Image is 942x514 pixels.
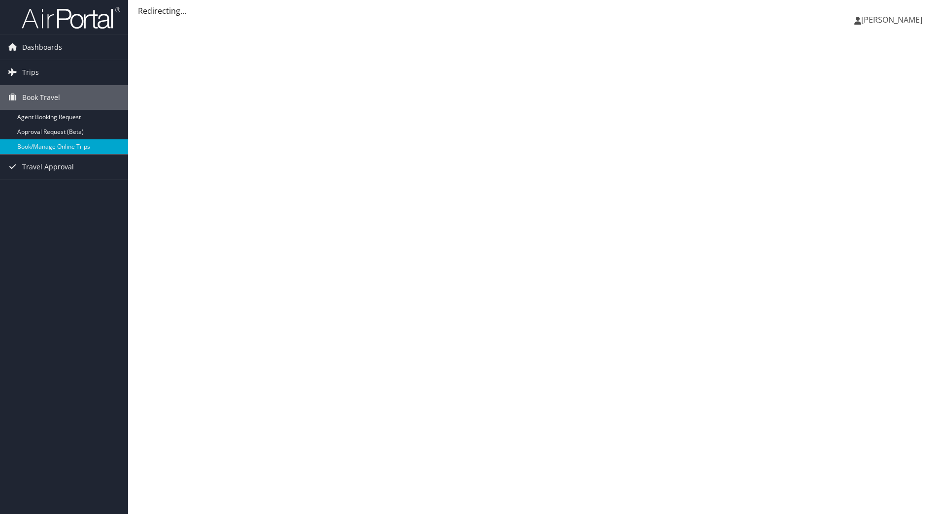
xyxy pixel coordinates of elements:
img: airportal-logo.png [22,6,120,30]
span: [PERSON_NAME] [861,14,922,25]
span: Dashboards [22,35,62,60]
span: Book Travel [22,85,60,110]
span: Travel Approval [22,155,74,179]
span: Trips [22,60,39,85]
a: [PERSON_NAME] [854,5,932,34]
div: Redirecting... [138,5,932,17]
